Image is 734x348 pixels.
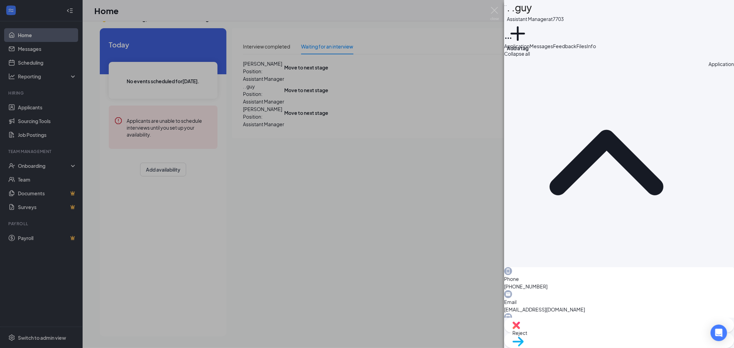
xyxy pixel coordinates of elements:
div: Assistant Manager at 7703 [507,15,564,23]
svg: Ellipses [504,34,512,42]
span: Files [576,43,587,49]
span: Application [504,43,530,49]
span: Phone [504,275,734,283]
span: Messages [530,43,553,49]
span: Feedback [553,43,576,49]
span: Reject [512,329,726,337]
span: Email [504,298,734,306]
span: Info [587,43,596,49]
svg: Plus [507,23,529,44]
div: Open Intercom Messenger [711,325,727,341]
span: [EMAIL_ADDRESS][DOMAIN_NAME] [504,306,734,313]
button: PlusAdd a tag [507,23,529,52]
span: Collapse all [504,50,734,57]
span: [PHONE_NUMBER] [504,283,734,290]
svg: ChevronUp [504,60,709,264]
div: Application [709,60,734,264]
